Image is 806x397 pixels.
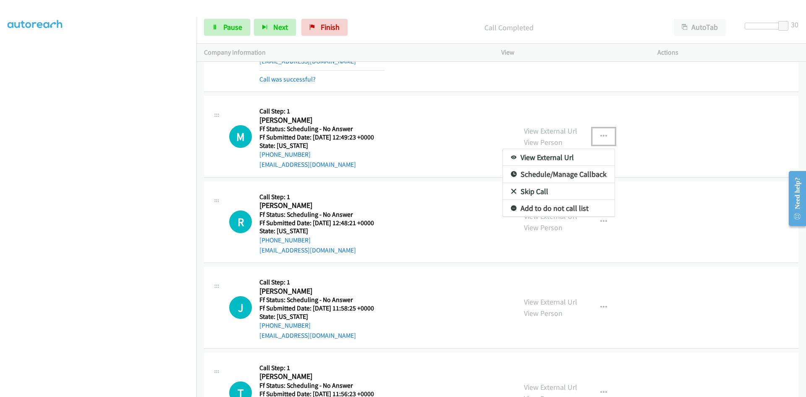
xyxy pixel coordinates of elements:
h1: J [229,296,252,319]
div: The call is yet to be attempted [229,296,252,319]
a: View External Url [503,149,615,166]
a: Skip Call [503,183,615,200]
div: The call is yet to be attempted [229,210,252,233]
iframe: Resource Center [782,165,806,232]
a: Schedule/Manage Callback [503,166,615,183]
h1: R [229,210,252,233]
a: Add to do not call list [503,200,615,217]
